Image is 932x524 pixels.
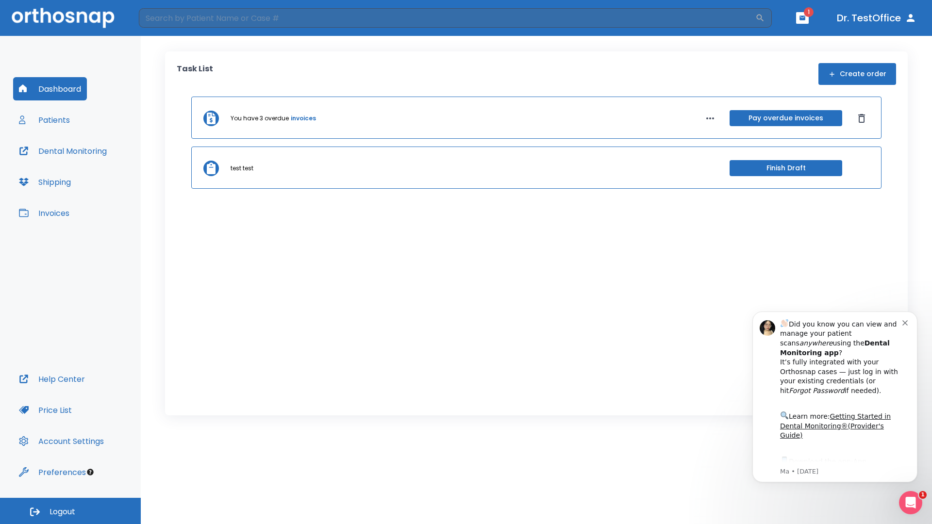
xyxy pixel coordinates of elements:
[833,9,920,27] button: Dr. TestOffice
[738,299,932,519] iframe: Intercom notifications message
[231,114,289,123] p: You have 3 overdue
[854,111,869,126] button: Dismiss
[13,367,91,391] button: Help Center
[13,398,78,422] button: Price List
[818,63,896,85] button: Create order
[919,491,927,499] span: 1
[12,8,115,28] img: Orthosnap
[13,201,75,225] button: Invoices
[730,160,842,176] button: Finish Draft
[177,63,213,85] p: Task List
[86,468,95,476] div: Tooltip anchor
[13,139,113,163] button: Dental Monitoring
[291,114,316,123] a: invoices
[13,460,92,484] button: Preferences
[730,110,842,126] button: Pay overdue invoices
[139,8,755,28] input: Search by Patient Name or Case #
[13,429,110,453] button: Account Settings
[231,164,253,173] p: test test
[13,170,77,194] button: Shipping
[50,507,75,517] span: Logout
[13,108,76,131] button: Patients
[899,491,922,514] iframe: Intercom live chat
[13,77,87,100] button: Dashboard
[804,7,814,17] span: 1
